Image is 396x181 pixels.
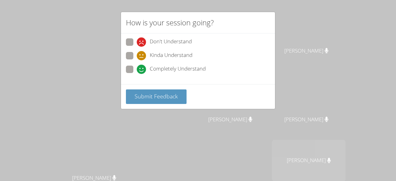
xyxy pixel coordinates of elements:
span: Completely Understand [150,65,206,74]
span: Submit Feedback [135,93,178,100]
span: Kinda Understand [150,51,192,60]
button: Submit Feedback [126,89,187,104]
span: Don't Understand [150,37,192,47]
h2: How is your session going? [126,17,214,28]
